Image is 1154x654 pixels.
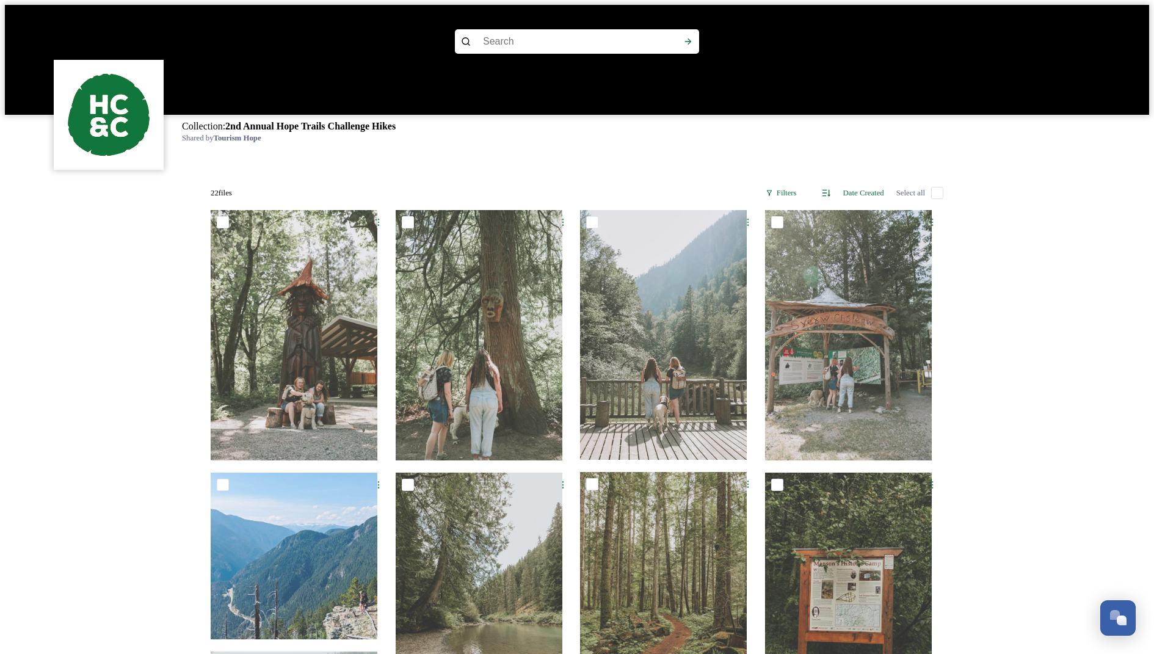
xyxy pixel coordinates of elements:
[765,210,932,460] img: Scenic Route 7 _ Syéx̱w Chó:leqw Adventure Park3.jpg
[211,473,377,639] img: @poetichiker-Tikwalus Heritage Trail.jpg
[182,121,396,131] span: Collection:
[837,183,890,204] div: Date Created
[580,210,747,460] img: Scenic Route 7 _ Syéx̱w Chó:leqw Adventure Park2.jpg
[1100,600,1136,636] button: Open Chat
[760,183,803,204] div: Filters
[60,66,158,164] img: logo.png
[225,121,396,131] strong: 2nd Annual Hope Trails Challenge Hikes
[211,189,232,198] span: 22 file s
[211,210,377,460] img: Scenic Route 7 _ Syéx̱w Chó:leqw Adventure Park11.jpg
[477,30,644,53] input: Search
[396,210,562,460] img: Scenic Route 7 _ Syéx̱w Chó:leqw Adventure Park.jpg
[214,134,261,142] strong: Tourism Hope
[182,134,261,142] span: Shared by
[896,189,925,198] span: Select all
